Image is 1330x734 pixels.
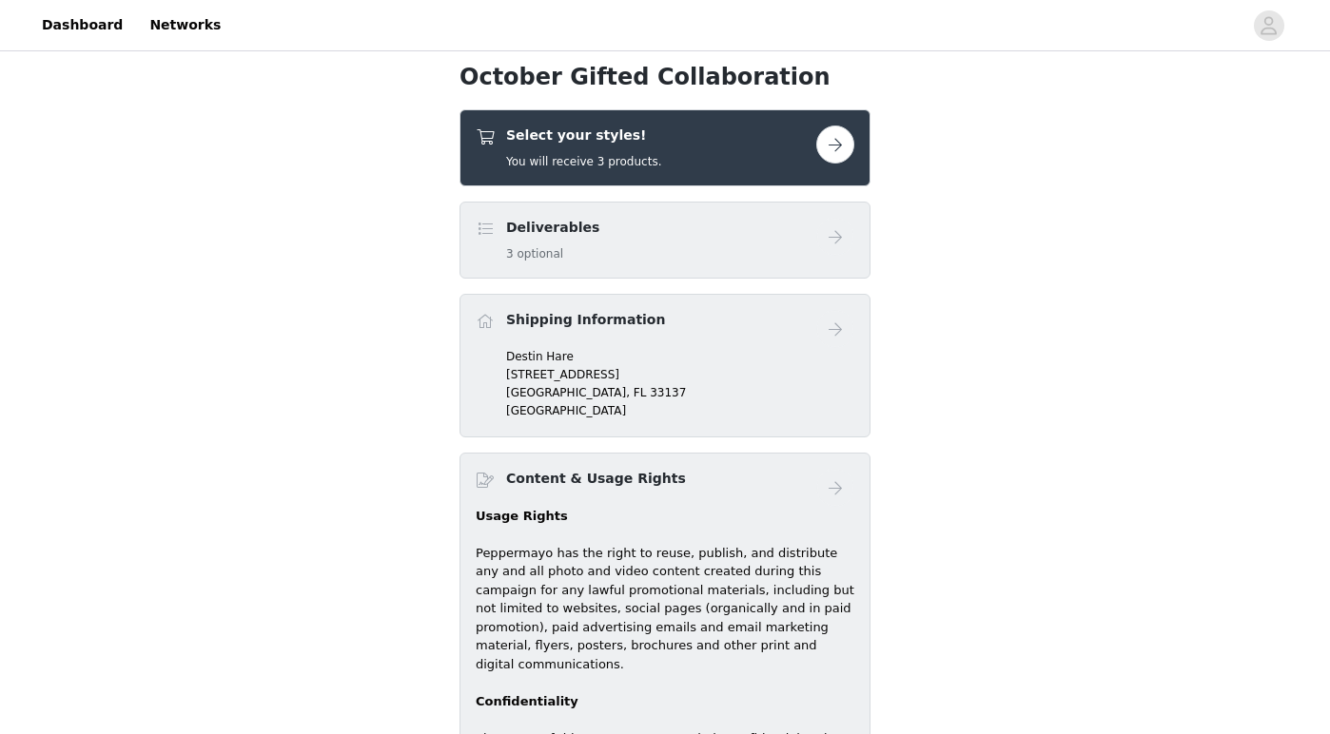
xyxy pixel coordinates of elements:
h5: You will receive 3 products. [506,153,661,170]
a: Dashboard [30,4,134,47]
strong: Confidentiality [476,694,578,708]
div: Deliverables [460,202,870,279]
span: FL [634,386,647,399]
h4: Deliverables [506,218,599,238]
p: Destin Hare [506,348,854,365]
h1: October Gifted Collaboration [460,60,870,94]
span: [GEOGRAPHIC_DATA], [506,386,630,399]
h4: Shipping Information [506,310,665,330]
a: Networks [138,4,232,47]
div: Select your styles! [460,109,870,186]
strong: Usage Rights [476,509,568,523]
h5: 3 optional [506,245,599,262]
p: [GEOGRAPHIC_DATA] [506,402,854,419]
h4: Content & Usage Rights [506,469,686,489]
h4: Select your styles! [506,126,661,145]
div: avatar [1260,10,1278,41]
span: 33137 [650,386,686,399]
div: Shipping Information [460,294,870,437]
p: [STREET_ADDRESS] [506,366,854,383]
